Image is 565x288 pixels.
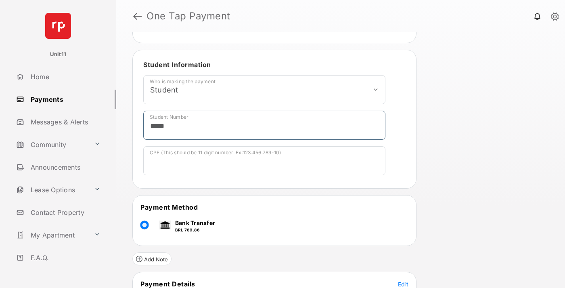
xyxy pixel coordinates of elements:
[146,11,230,21] strong: One Tap Payment
[45,13,71,39] img: svg+xml;base64,PHN2ZyB4bWxucz0iaHR0cDovL3d3dy53My5vcmcvMjAwMC9zdmciIHdpZHRoPSI2NCIgaGVpZ2h0PSI2NC...
[175,219,215,227] p: Bank Transfer
[132,252,172,265] button: Add Note
[50,50,67,59] p: Unit11
[13,248,116,267] a: F.A.Q.
[13,180,91,200] a: Lease Options
[140,203,198,211] span: Payment Method
[13,67,116,86] a: Home
[140,280,195,288] span: Payment Details
[398,281,408,288] span: Edit
[13,112,116,132] a: Messages & Alerts
[175,227,215,233] p: BRL 769.86
[13,158,116,177] a: Announcements
[13,225,91,245] a: My Apartment
[13,135,91,154] a: Community
[159,221,171,229] img: bank.png
[143,61,211,69] span: Student Information
[13,203,116,222] a: Contact Property
[398,280,408,288] button: Edit
[13,90,116,109] a: Payments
